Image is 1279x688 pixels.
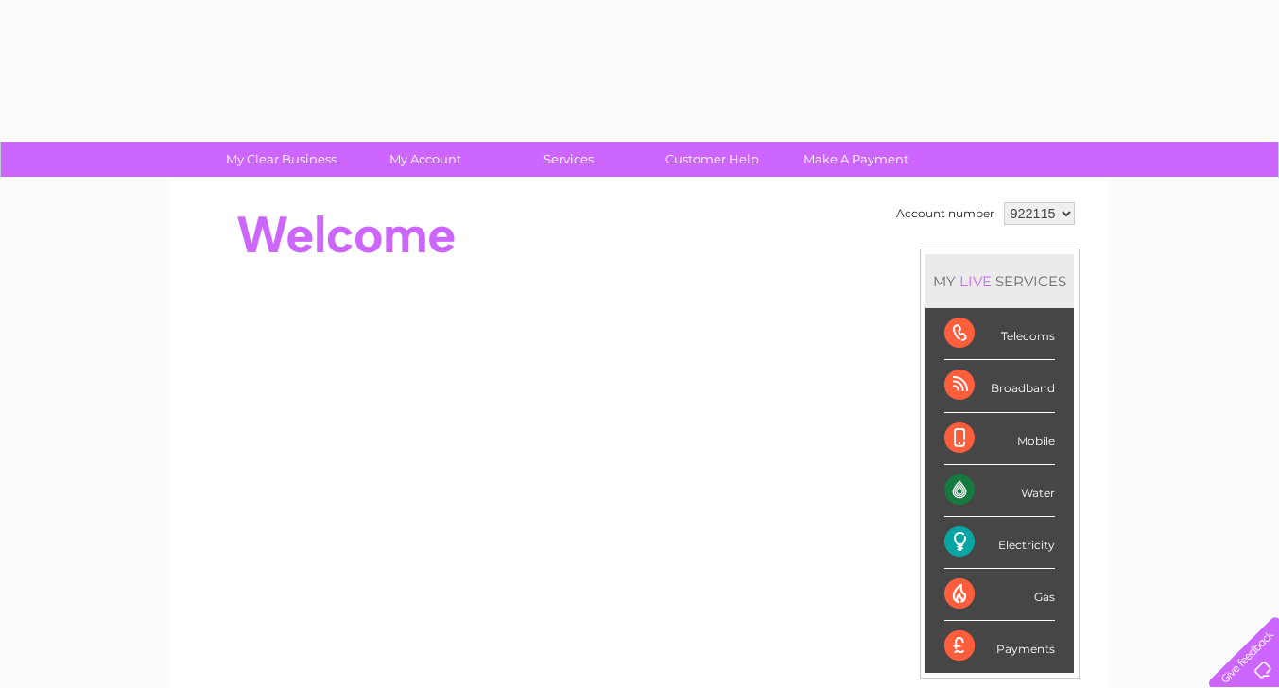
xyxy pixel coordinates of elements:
[944,308,1055,360] div: Telecoms
[347,142,503,177] a: My Account
[491,142,647,177] a: Services
[956,272,995,290] div: LIVE
[778,142,934,177] a: Make A Payment
[203,142,359,177] a: My Clear Business
[944,360,1055,412] div: Broadband
[944,621,1055,672] div: Payments
[891,198,999,230] td: Account number
[944,413,1055,465] div: Mobile
[944,465,1055,517] div: Water
[925,254,1074,308] div: MY SERVICES
[634,142,790,177] a: Customer Help
[944,569,1055,621] div: Gas
[944,517,1055,569] div: Electricity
